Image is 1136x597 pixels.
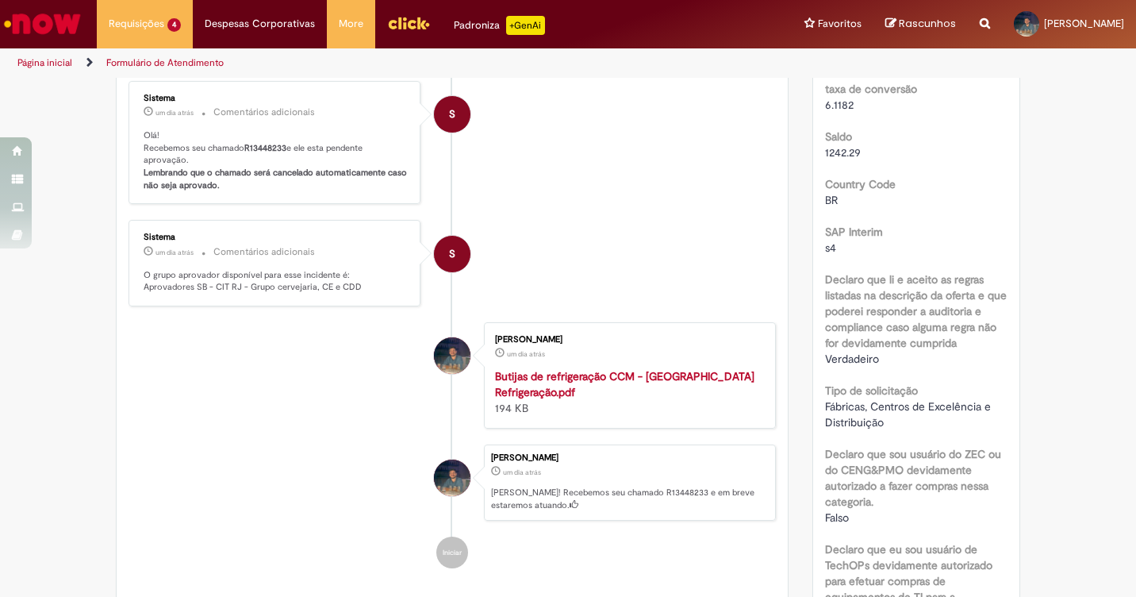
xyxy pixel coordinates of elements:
span: S [449,235,455,273]
span: S [449,95,455,133]
span: Verdadeiro [825,352,879,366]
div: [PERSON_NAME] [491,453,767,463]
time: 26/08/2025 13:01:57 [155,248,194,257]
span: Requisições [109,16,164,32]
span: Fábricas, Centros de Excelência e Distribuição [825,399,994,429]
p: O grupo aprovador disponível para esse incidente é: Aprovadores SB - CIT RJ - Grupo cervejaria, C... [144,269,408,294]
time: 26/08/2025 13:01:49 [503,468,541,477]
a: Butijas de refrigeração CCM - [GEOGRAPHIC_DATA] Refrigeração.pdf [495,369,754,399]
a: Página inicial [17,56,72,69]
b: Country Code [825,177,896,191]
span: Despesas Corporativas [205,16,315,32]
span: 4 [167,18,181,32]
b: Declaro que sou usuário do ZEC ou do CENG&PMO devidamente autorizado a fazer compras nessa catego... [825,447,1001,509]
div: Sistema [144,94,408,103]
div: 194 KB [495,368,759,416]
p: Olá! Recebemos seu chamado e ele esta pendente aprovação. [144,129,408,192]
b: Lembrando que o chamado será cancelado automaticamente caso não seja aprovado. [144,167,409,191]
div: Leonardo Simoes Rijo [434,460,470,496]
div: Sistema [144,233,408,242]
span: um dia atrás [503,468,541,477]
span: More [339,16,363,32]
b: Declaro que li e aceito as regras listadas na descrição da oferta e que poderei responder a audit... [825,272,1007,350]
span: um dia atrás [507,349,545,359]
b: Saldo [825,129,852,144]
time: 26/08/2025 13:02:00 [155,108,194,117]
b: R13448233 [244,142,286,154]
p: +GenAi [506,16,545,35]
ul: Trilhas de página [12,48,746,78]
img: click_logo_yellow_360x200.png [387,11,430,35]
a: Formulário de Atendimento [106,56,224,69]
span: s4 [825,241,836,255]
div: [PERSON_NAME] [495,335,759,345]
p: [PERSON_NAME]! Recebemos seu chamado R13448233 e em breve estaremos atuando. [491,487,767,511]
li: Leonardo Simoes Rijo [129,445,776,521]
span: um dia atrás [155,108,194,117]
span: Falso [825,510,849,525]
small: Comentários adicionais [213,245,315,259]
b: Tipo de solicitação [825,383,918,398]
span: um dia atrás [155,248,194,257]
span: 6.1182 [825,98,854,112]
small: Comentários adicionais [213,106,315,119]
img: ServiceNow [2,8,83,40]
span: [PERSON_NAME] [1044,17,1124,30]
span: BR [825,193,838,207]
div: System [434,236,470,272]
time: 26/08/2025 13:01:20 [507,349,545,359]
b: taxa de conversão [825,82,917,96]
b: SAP Interim [825,225,883,239]
div: Leonardo Simoes Rijo [434,337,470,374]
div: System [434,96,470,133]
span: Favoritos [818,16,862,32]
div: Padroniza [454,16,545,35]
span: 1242.29 [825,145,861,160]
span: Rascunhos [899,16,956,31]
a: Rascunhos [885,17,956,32]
